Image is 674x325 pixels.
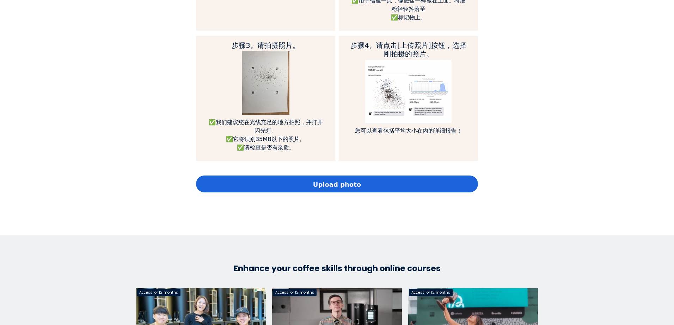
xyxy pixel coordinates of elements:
img: guide [242,51,289,115]
h2: 步骤3。请拍摄照片。 [207,41,325,50]
p: ✅我们建议您在光线充足的地方拍照，并打开闪光灯。 ✅它将识别35MB以下的照片。 ✅请检查是否有杂质。 [207,118,325,152]
h3: Enhance your coffee skills through online courses [136,263,538,274]
img: guide [365,60,451,123]
p: 您可以查看包括平均大小在内的详细报告！ [349,127,467,135]
span: Upload photo [313,180,361,189]
h2: 步骤4。请点击[上传照片]按钮，选择刚拍摄的照片。 [349,41,467,58]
